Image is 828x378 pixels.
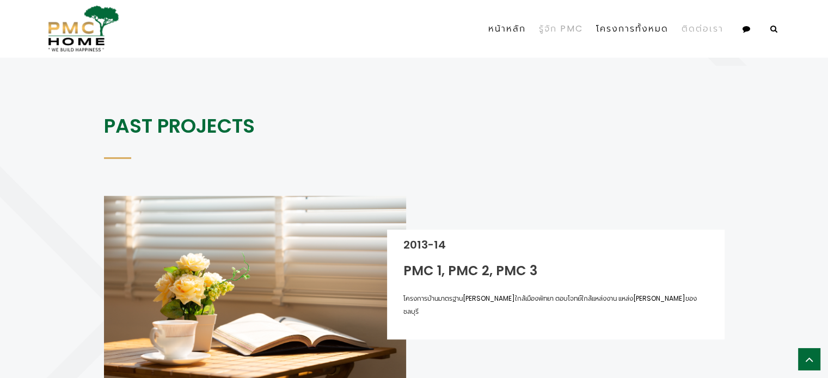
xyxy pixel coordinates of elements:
[403,263,708,279] h1: PMC 1, PMC 2, PMC 3
[675,10,730,48] a: ติดต่อเรา
[532,10,590,48] a: รู้จัก PMC
[403,292,708,318] p: โครงการบ้านมาตรฐาน[PERSON_NAME]ใกล้เมืองพัทยา ตอบโจทย์ใกล้แหล่งงาน แหล่ง[PERSON_NAME]ของชลบุรี
[482,10,532,48] a: หน้าหลัก
[590,10,675,48] a: โครงการทั้งหมด
[403,238,708,252] h3: 2013-14
[104,115,725,138] h2: Past Projects
[44,5,119,52] img: pmc-logo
